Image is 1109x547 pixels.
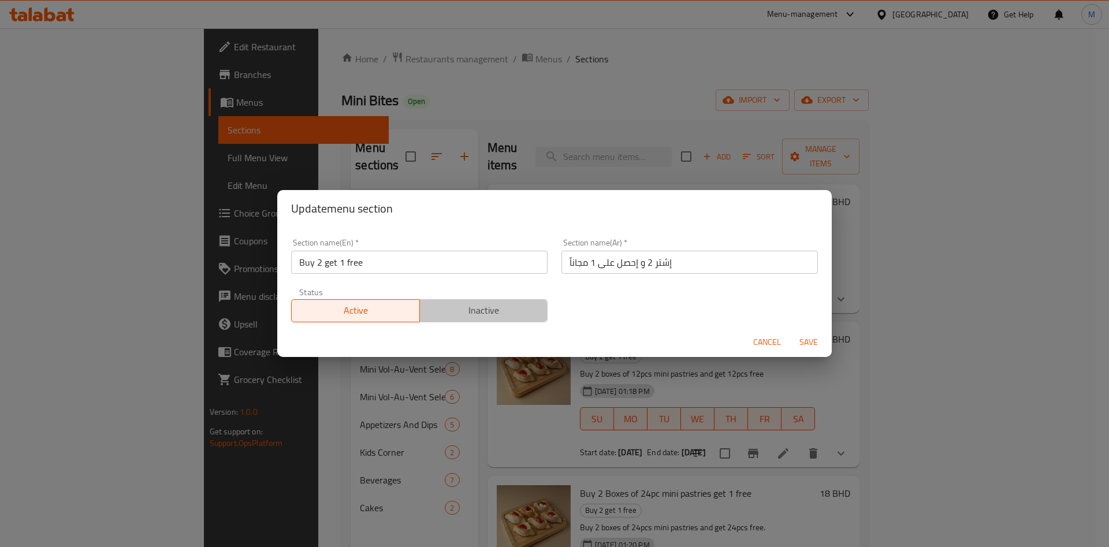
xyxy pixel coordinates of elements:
[795,335,823,349] span: Save
[296,302,415,319] span: Active
[425,302,544,319] span: Inactive
[790,332,827,353] button: Save
[753,335,781,349] span: Cancel
[291,199,818,218] h2: Update menu section
[561,251,818,274] input: Please enter section name(ar)
[419,299,548,322] button: Inactive
[291,251,548,274] input: Please enter section name(en)
[749,332,786,353] button: Cancel
[291,299,420,322] button: Active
